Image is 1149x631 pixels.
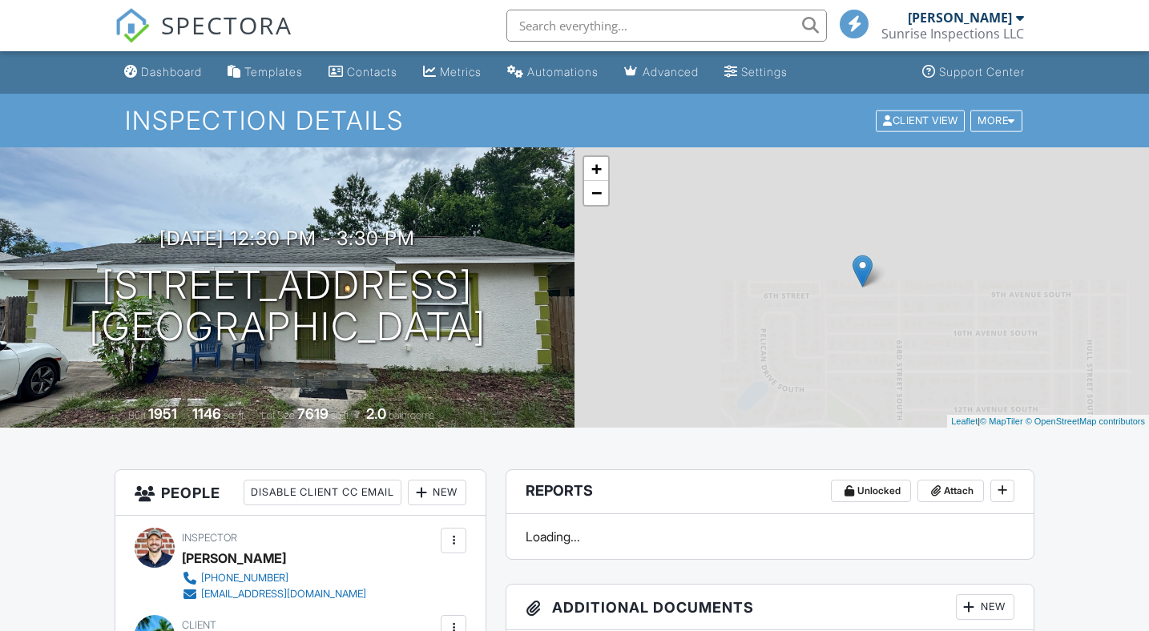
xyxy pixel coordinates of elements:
div: Advanced [643,65,699,78]
div: New [956,594,1014,620]
a: Zoom in [584,157,608,181]
div: Contacts [347,65,397,78]
div: 1146 [192,405,221,422]
a: Leaflet [951,416,978,426]
a: Settings [718,58,794,87]
h1: Inspection Details [125,107,1024,135]
div: [EMAIL_ADDRESS][DOMAIN_NAME] [201,588,366,601]
a: Contacts [322,58,404,87]
div: Sunrise Inspections LLC [881,26,1024,42]
span: Client [182,619,216,631]
h3: Additional Documents [506,585,1033,630]
div: 2.0 [366,405,386,422]
a: SPECTORA [115,22,292,55]
a: © MapTiler [980,416,1023,426]
div: 7619 [297,405,329,422]
img: The Best Home Inspection Software - Spectora [115,8,150,43]
span: sq. ft. [224,409,246,421]
span: SPECTORA [161,8,292,42]
input: Search everything... [506,10,827,42]
div: 1951 [148,405,177,422]
span: Inspector [182,532,237,544]
span: sq.ft. [331,409,351,421]
a: © OpenStreetMap contributors [1026,416,1145,426]
div: Disable Client CC Email [244,480,401,505]
h3: [DATE] 12:30 pm - 3:30 pm [159,227,415,249]
div: Client View [876,110,965,131]
a: Advanced [618,58,705,87]
span: bathrooms [389,409,434,421]
div: Settings [741,65,788,78]
div: [PHONE_NUMBER] [201,572,288,585]
a: Automations (Basic) [501,58,605,87]
div: | [947,415,1149,428]
a: Metrics [417,58,488,87]
a: Templates [221,58,309,87]
div: Dashboard [141,65,202,78]
div: [PERSON_NAME] [182,546,286,570]
h3: People [115,470,486,516]
a: Zoom out [584,181,608,205]
h1: [STREET_ADDRESS] [GEOGRAPHIC_DATA] [89,264,486,349]
a: Support Center [916,58,1031,87]
div: Metrics [440,65,482,78]
a: [PHONE_NUMBER] [182,570,366,586]
div: Templates [244,65,303,78]
a: Dashboard [118,58,208,87]
span: Built [128,409,146,421]
span: Lot Size [261,409,295,421]
div: Support Center [939,65,1025,78]
a: [EMAIL_ADDRESS][DOMAIN_NAME] [182,586,366,602]
div: Automations [527,65,599,78]
a: Client View [874,114,969,126]
div: New [408,480,466,505]
div: More [970,110,1022,131]
div: [PERSON_NAME] [908,10,1012,26]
